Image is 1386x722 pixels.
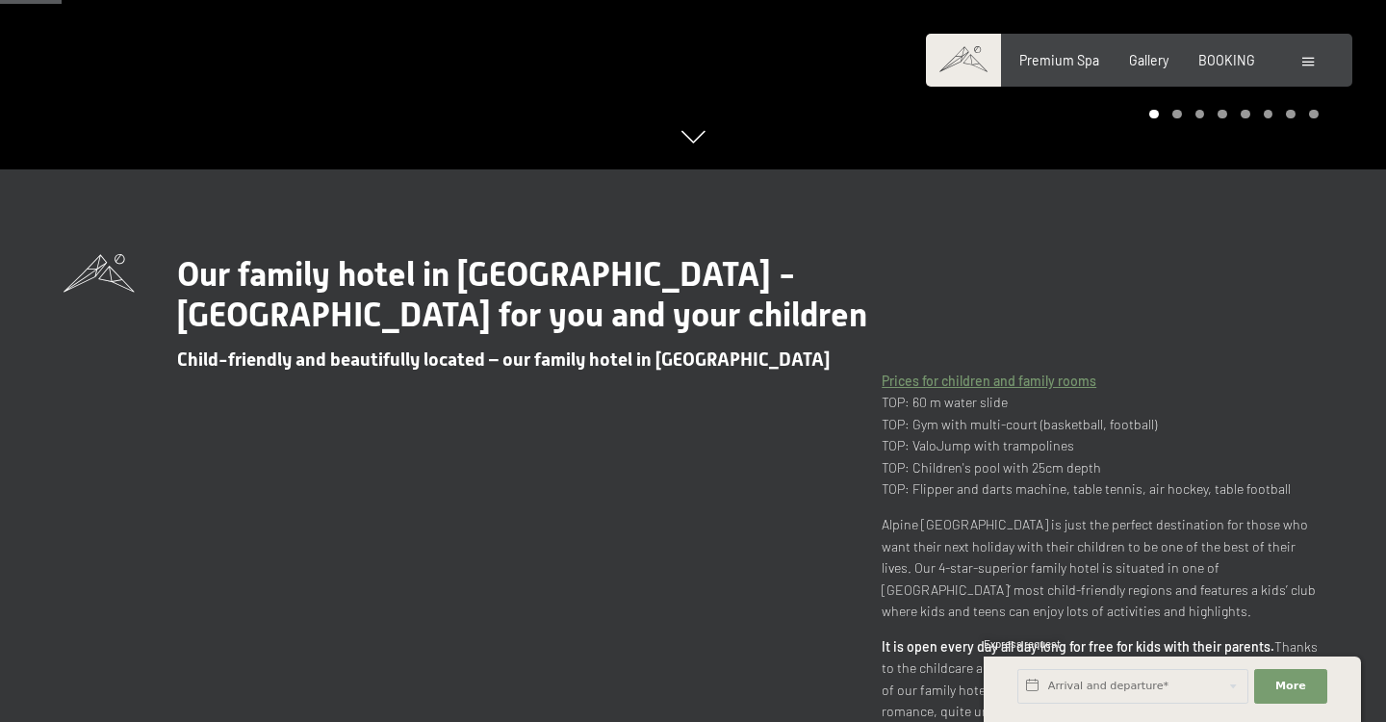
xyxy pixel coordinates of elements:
[177,348,830,371] span: Child-friendly and beautifully located – our family hotel in [GEOGRAPHIC_DATA]
[1195,110,1205,119] div: Carousel Page 3
[1142,110,1318,119] div: Carousel Pagination
[1198,52,1255,68] a: BOOKING
[1172,110,1182,119] div: Carousel Page 2
[1218,110,1227,119] div: Carousel Page 4
[1275,679,1306,694] span: More
[882,373,1096,389] a: Prices for children and family rooms
[1241,110,1250,119] div: Carousel Page 5
[1264,110,1273,119] div: Carousel Page 6
[1254,669,1327,704] button: More
[1019,52,1099,68] a: Premium Spa
[882,371,1322,501] p: TOP: 60 m water slide TOP: Gym with multi-court (basketball, football) TOP: ValoJump with trampol...
[1286,110,1296,119] div: Carousel Page 7
[984,637,1061,650] span: Express request
[882,638,1274,655] strong: It is open every day all day long for free for kids with their parents.
[1149,110,1159,119] div: Carousel Page 1 (Current Slide)
[177,254,867,334] span: Our family hotel in [GEOGRAPHIC_DATA] - [GEOGRAPHIC_DATA] for you and your children
[1129,52,1168,68] a: Gallery
[1309,110,1319,119] div: Carousel Page 8
[882,514,1322,623] p: Alpine [GEOGRAPHIC_DATA] is just the perfect destination for those who want their next holiday wi...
